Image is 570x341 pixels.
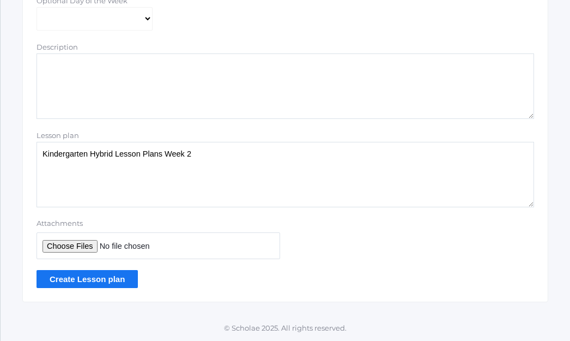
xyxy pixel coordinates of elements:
input: Create Lesson plan [37,270,138,288]
p: © Scholae 2025. All rights reserved. [1,323,570,334]
label: Description [37,43,78,51]
label: Attachments [37,218,280,229]
label: Lesson plan [37,131,79,140]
